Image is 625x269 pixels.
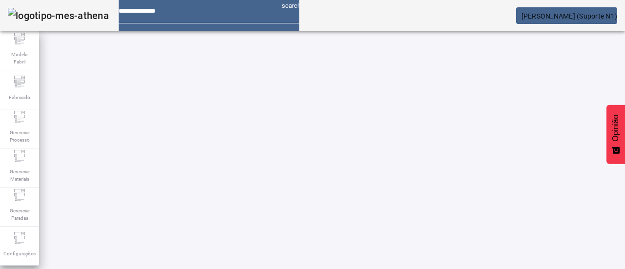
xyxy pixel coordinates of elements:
[521,12,618,20] font: [PERSON_NAME] (Suporte N1)
[3,251,36,256] font: Configurações
[9,95,30,100] font: Fabricado
[8,8,109,23] img: logotipo-mes-athena
[10,169,30,182] font: Gerenciar Materiais
[10,130,30,143] font: Gerenciar Processo
[611,115,620,142] font: Opinião
[606,105,625,164] button: Feedback - Mostrar pesquisa
[11,52,28,64] font: Modelo Fabril
[10,208,30,221] font: Gerenciar Paradas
